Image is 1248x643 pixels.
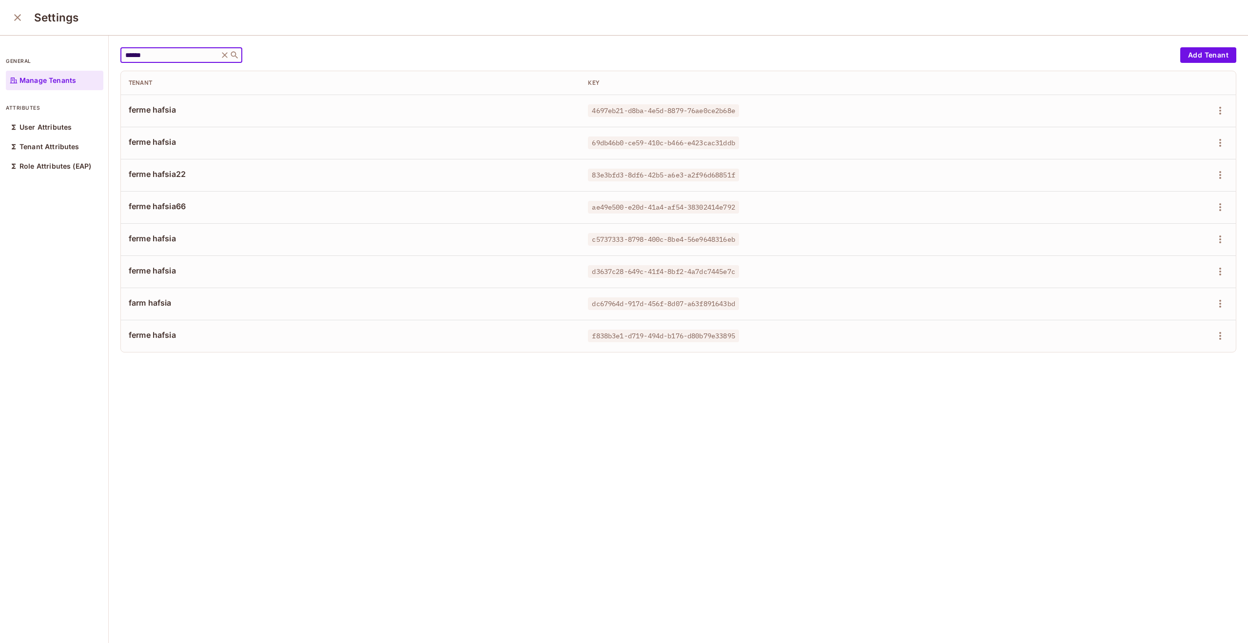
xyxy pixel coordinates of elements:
p: attributes [6,104,103,112]
span: farm hafsia [129,297,572,308]
div: Tenant [129,79,572,87]
span: 83e3bfd3-8df6-42b5-a6e3-a2f96d68851f [588,169,739,181]
span: ferme hafsia [129,265,572,276]
span: ferme hafsia [129,136,572,147]
span: ferme hafsia22 [129,169,572,179]
span: ferme hafsia [129,104,572,115]
span: ferme hafsia [129,233,572,244]
span: ae49e500-e20d-41a4-af54-38302414e792 [588,201,739,214]
p: User Attributes [19,123,72,131]
button: close [8,8,27,27]
p: Role Attributes (EAP) [19,162,91,170]
span: c5737333-8798-400c-8be4-56e9648316eb [588,233,739,246]
span: 4697eb21-d8ba-4e5d-8879-76ae0ce2b68e [588,104,739,117]
span: 69db46b0-ce59-410c-b466-e423cac31ddb [588,136,739,149]
span: ferme hafsia66 [129,201,572,212]
span: f838b3e1-d719-494d-b176-d80b79e33895 [588,330,739,342]
span: dc67964d-917d-456f-8d07-a63f891643bd [588,297,739,310]
p: general [6,57,103,65]
p: Tenant Attributes [19,143,79,151]
span: d3637c28-649c-41f4-8bf2-4a7dc7445e7c [588,265,739,278]
h3: Settings [34,11,78,24]
p: Manage Tenants [19,77,76,84]
button: Add Tenant [1180,47,1236,63]
span: ferme hafsia [129,330,572,340]
div: Key [588,79,1032,87]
